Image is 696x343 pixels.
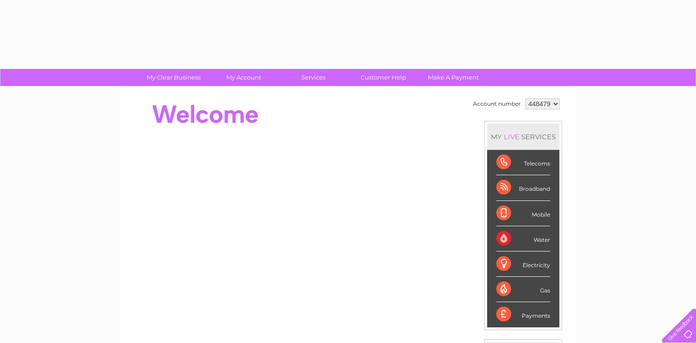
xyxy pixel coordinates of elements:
[496,150,550,175] div: Telecoms
[345,69,421,86] a: Customer Help
[136,69,212,86] a: My Clear Business
[496,175,550,200] div: Broadband
[496,226,550,252] div: Water
[502,132,521,141] div: LIVE
[496,201,550,226] div: Mobile
[496,277,550,302] div: Gas
[206,69,282,86] a: My Account
[415,69,491,86] a: Make A Payment
[496,302,550,327] div: Payments
[276,69,351,86] a: Services
[471,96,523,112] td: Account number
[496,252,550,277] div: Electricity
[487,124,559,150] div: MY SERVICES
